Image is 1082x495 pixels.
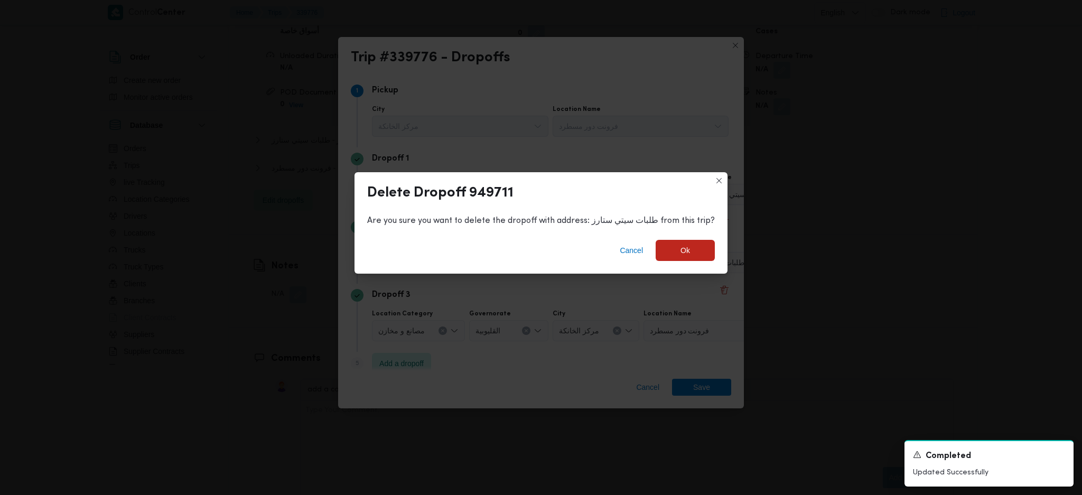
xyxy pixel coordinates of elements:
button: Ok [656,240,715,261]
div: Delete Dropoff 949711 [367,185,514,202]
span: Completed [926,450,971,463]
button: Cancel [615,240,647,261]
p: Updated Successfully [913,467,1065,478]
div: Notification [913,450,1065,463]
button: Closes this modal window [713,174,725,187]
div: Are you sure you want to delete the dropoff with address: طلبات سيتي ستارز from this trip? [367,214,715,227]
span: Ok [680,244,690,257]
span: Cancel [620,244,643,257]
